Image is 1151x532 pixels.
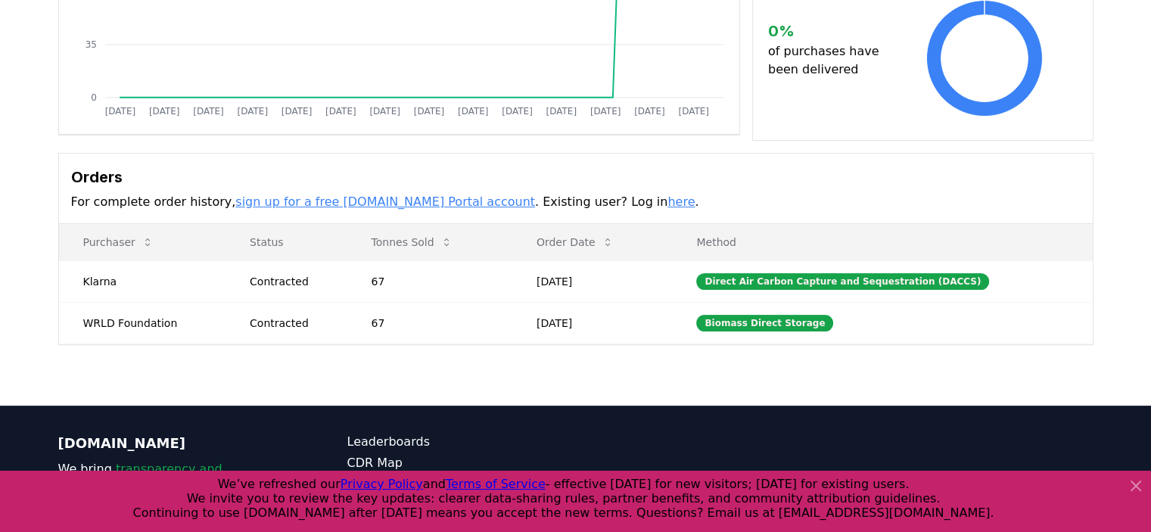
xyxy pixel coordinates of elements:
td: Klarna [59,260,226,302]
button: Order Date [524,227,626,257]
tspan: [DATE] [281,106,312,117]
div: Direct Air Carbon Capture and Sequestration (DACCS) [696,273,989,290]
tspan: [DATE] [104,106,135,117]
tspan: [DATE] [634,106,665,117]
td: WRLD Foundation [59,302,226,344]
tspan: [DATE] [502,106,533,117]
tspan: [DATE] [546,106,577,117]
td: [DATE] [512,302,673,344]
td: 67 [347,260,512,302]
div: Contracted [250,274,334,289]
tspan: [DATE] [590,106,621,117]
button: Tonnes Sold [359,227,464,257]
p: [DOMAIN_NAME] [58,433,287,454]
tspan: [DATE] [193,106,224,117]
tspan: [DATE] [325,106,356,117]
tspan: [DATE] [148,106,179,117]
td: [DATE] [512,260,673,302]
tspan: [DATE] [369,106,400,117]
a: CDR Map [347,454,576,472]
div: Biomass Direct Storage [696,315,833,331]
tspan: [DATE] [458,106,489,117]
tspan: [DATE] [237,106,268,117]
p: of purchases have been delivered [768,42,891,79]
a: Leaderboards [347,433,576,451]
h3: Orders [71,166,1081,188]
p: For complete order history, . Existing user? Log in . [71,193,1081,211]
span: transparency and accountability [58,462,222,494]
a: sign up for a free [DOMAIN_NAME] Portal account [235,194,535,209]
p: Status [238,235,334,250]
tspan: 0 [91,92,97,103]
tspan: 35 [85,39,96,50]
div: Contracted [250,316,334,331]
tspan: [DATE] [678,106,709,117]
h3: 0 % [768,20,891,42]
a: here [667,194,695,209]
button: Purchaser [71,227,166,257]
td: 67 [347,302,512,344]
p: We bring to the durable carbon removal market [58,460,287,515]
tspan: [DATE] [413,106,444,117]
p: Method [684,235,1080,250]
